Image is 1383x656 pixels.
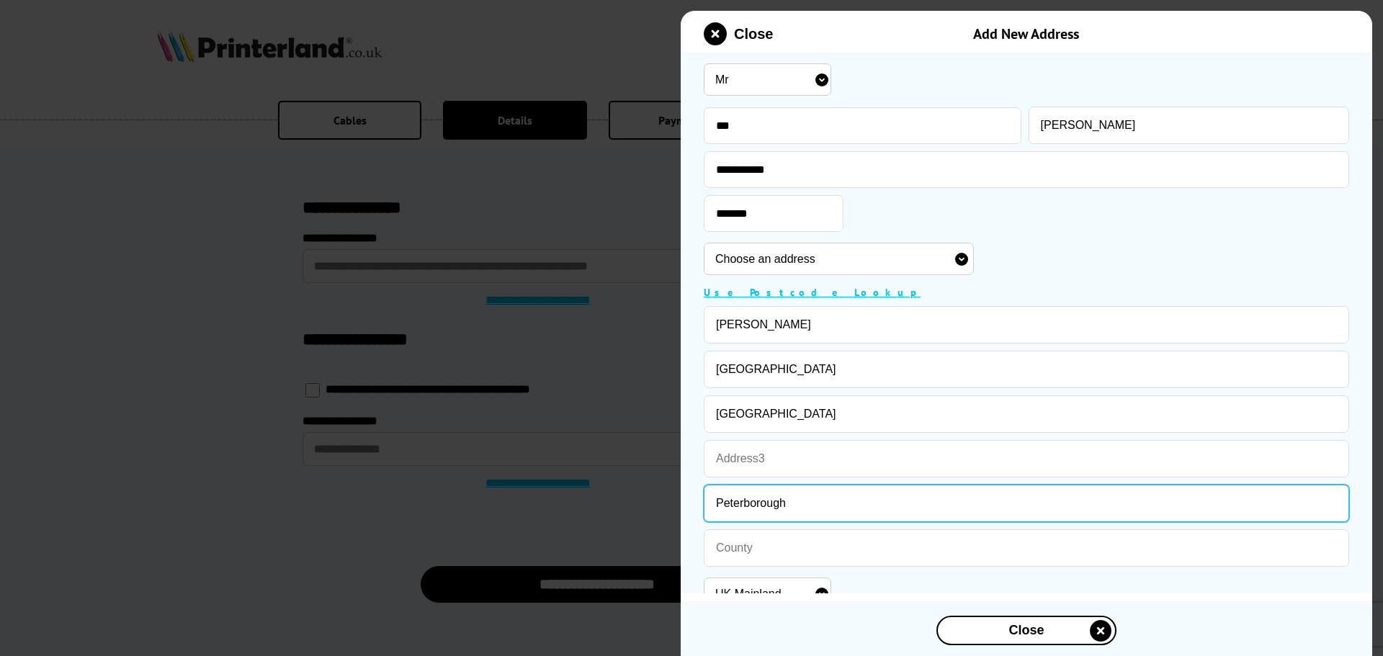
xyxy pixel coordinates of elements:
a: Use Postcode Lookup [704,286,921,299]
input: County [704,529,1349,567]
input: Company [704,306,1349,343]
span: Close [974,623,1079,638]
input: Address2 [704,395,1349,433]
input: Address1 [704,351,1349,388]
span: Close [734,26,773,42]
input: Address3 [704,440,1349,477]
input: Last Name [1029,107,1349,144]
div: Add New Address [833,24,1220,43]
button: close modal [704,22,773,45]
button: close modal [936,616,1116,645]
input: City [704,485,1349,522]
